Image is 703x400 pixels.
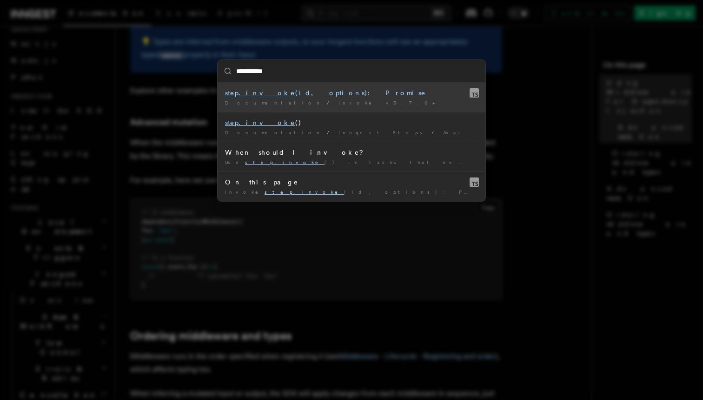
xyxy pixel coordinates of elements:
[338,130,428,135] span: Inngest Steps
[225,130,323,135] span: Documentation
[265,189,344,195] mark: step.invoke
[245,159,325,165] mark: step.invoke
[327,130,335,135] span: /
[338,100,440,105] span: Invoke v3.7.0+
[225,89,295,97] mark: step.invoke
[225,88,478,98] div: (id, options): Promise
[225,118,478,127] div: ()
[225,148,478,157] div: When should I invoke?
[225,159,478,166] div: Use () in tasks that need specific settings like …
[327,100,335,105] span: /
[431,130,439,135] span: /
[225,119,295,126] mark: step.invoke
[443,130,596,135] span: Available Step Methods
[225,189,478,196] div: Invoke (id, options): Promise How to call step …
[225,177,478,187] div: On this page
[225,100,323,105] span: Documentation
